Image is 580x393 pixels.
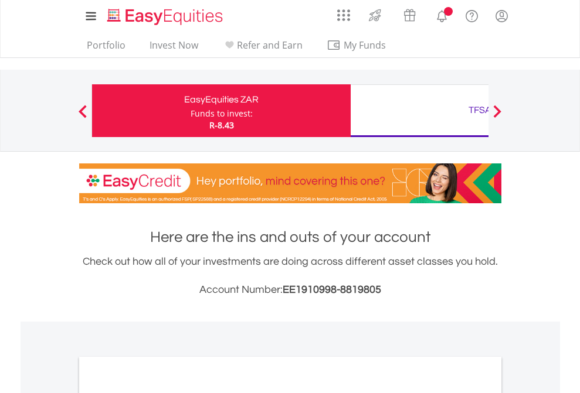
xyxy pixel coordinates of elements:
span: R-8.43 [209,119,234,131]
h1: Here are the ins and outs of your account [79,227,501,248]
a: Invest Now [145,39,203,57]
a: My Profile [487,3,517,29]
a: Home page [103,3,228,26]
a: Vouchers [392,3,427,25]
div: Funds to invest: [191,108,253,119]
img: EasyEquities_Logo.png [105,7,228,26]
img: vouchers-v2.svg [400,6,419,25]
span: Refer and Earn [237,39,303,52]
h3: Account Number: [79,282,501,298]
img: grid-menu-icon.svg [337,9,350,22]
a: Portfolio [82,39,130,57]
a: Notifications [427,3,457,26]
button: Next [486,111,509,122]
a: FAQ's and Support [457,3,487,26]
span: EE1910998-8819805 [283,284,381,295]
a: AppsGrid [330,3,358,22]
a: Refer and Earn [218,39,307,57]
div: Check out how all of your investments are doing across different asset classes you hold. [79,254,501,298]
span: My Funds [327,37,403,53]
button: Previous [71,111,94,122]
img: EasyCredit Promotion Banner [79,163,501,203]
div: EasyEquities ZAR [99,91,344,108]
img: thrive-v2.svg [365,6,385,25]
